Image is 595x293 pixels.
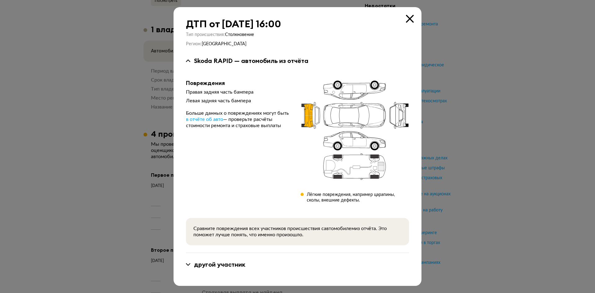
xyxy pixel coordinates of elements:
span: [GEOGRAPHIC_DATA] [202,42,246,46]
div: Правая задняя часть бампера [186,89,291,95]
div: Лёгкие повреждения, например царапины, сколы, внешние дефекты. [307,192,409,203]
div: Сравните повреждения всех участников происшествия с автомобилем из отчёта. Это поможет лучше поня... [193,225,402,238]
div: Больше данных о повреждениях могут быть — проверьте расчёты стоимости ремонта и страховые выплаты [186,110,291,129]
div: Skoda RAPID — автомобиль из отчёта [194,57,308,65]
span: в отчёте об авто [186,117,223,122]
a: в отчёте об авто [186,116,223,122]
div: Тип происшествия : [186,32,409,38]
div: ДТП от [DATE] 16:00 [186,18,409,29]
div: Левая задняя часть бампера [186,98,291,104]
div: другой участник [194,260,245,269]
div: Повреждения [186,80,291,87]
span: Столкновение [225,33,254,37]
div: Регион : [186,41,409,47]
